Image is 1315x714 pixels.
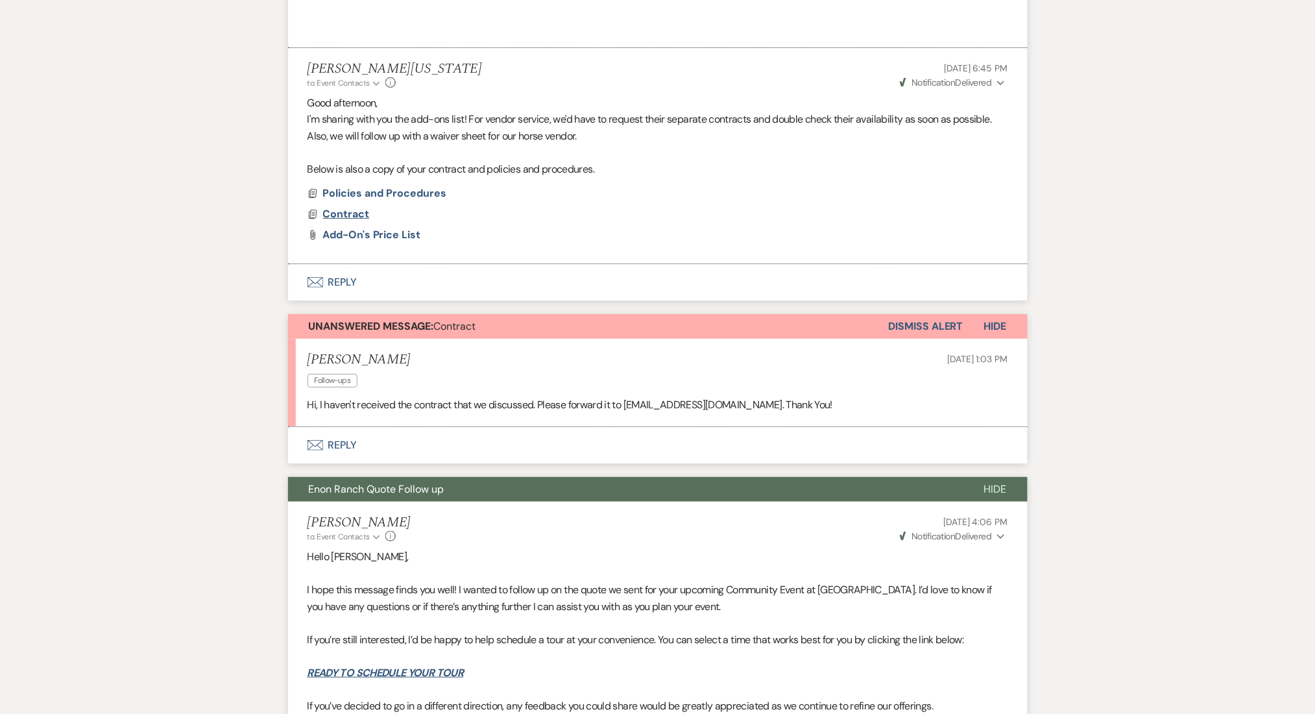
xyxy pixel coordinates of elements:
h5: [PERSON_NAME] [308,515,411,531]
span: [DATE] 1:03 PM [947,353,1007,365]
span: Add-on's Price List [323,228,420,241]
span: to: Event Contacts [308,532,370,542]
p: Good afternoon, [308,95,1008,112]
strong: Unanswered Message: [309,319,434,333]
span: Follow-ups [308,374,358,388]
span: Enon Ranch Quote Follow up [309,482,444,496]
button: NotificationDelivered [898,76,1007,90]
button: Reply [288,427,1028,463]
button: Hide [963,314,1028,339]
span: to: Event Contacts [308,78,370,88]
button: Dismiss Alert [889,314,963,339]
p: I hope this message finds you well! I wanted to follow up on the quote we sent for your upcoming ... [308,582,1008,615]
span: [DATE] 4:06 PM [943,516,1007,528]
span: [DATE] 6:45 PM [944,62,1007,74]
button: to: Event Contacts [308,531,382,543]
button: Policies and Procedures [323,186,450,201]
p: I'm sharing with you the add-ons list! For vendor service, we'd have to request their separate co... [308,111,1008,128]
span: Hide [984,319,1007,333]
a: READY TO SCHEDULE YOUR TOUR [308,666,464,680]
button: Hide [963,477,1028,502]
span: Policies and Procedures [323,186,447,200]
span: Delivered [900,530,992,542]
button: Reply [288,264,1028,301]
button: Contract [323,206,373,222]
p: Also, we will follow up with a waiver sheet for our horse vendor. [308,128,1008,145]
span: Contract [323,207,370,221]
span: Hide [984,482,1007,496]
button: NotificationDelivered [898,530,1007,543]
button: Unanswered Message:Contract [288,314,889,339]
button: to: Event Contacts [308,77,382,89]
p: Below is also a copy of your contract and policies and procedures. [308,161,1008,178]
span: Contract [309,319,476,333]
a: Add-on's Price List [323,230,420,240]
p: Hi, I haven't received the contract that we discussed. Please forward it to [EMAIL_ADDRESS][DOMAI... [308,397,1008,413]
button: Enon Ranch Quote Follow up [288,477,963,502]
p: If you’re still interested, I’d be happy to help schedule a tour at your convenience. You can sel... [308,632,1008,648]
h5: [PERSON_NAME] [308,352,411,368]
p: Hello [PERSON_NAME], [308,548,1008,565]
span: Notification [911,530,955,542]
span: Notification [911,77,955,88]
span: Delivered [900,77,992,88]
h5: [PERSON_NAME][US_STATE] [308,61,482,77]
